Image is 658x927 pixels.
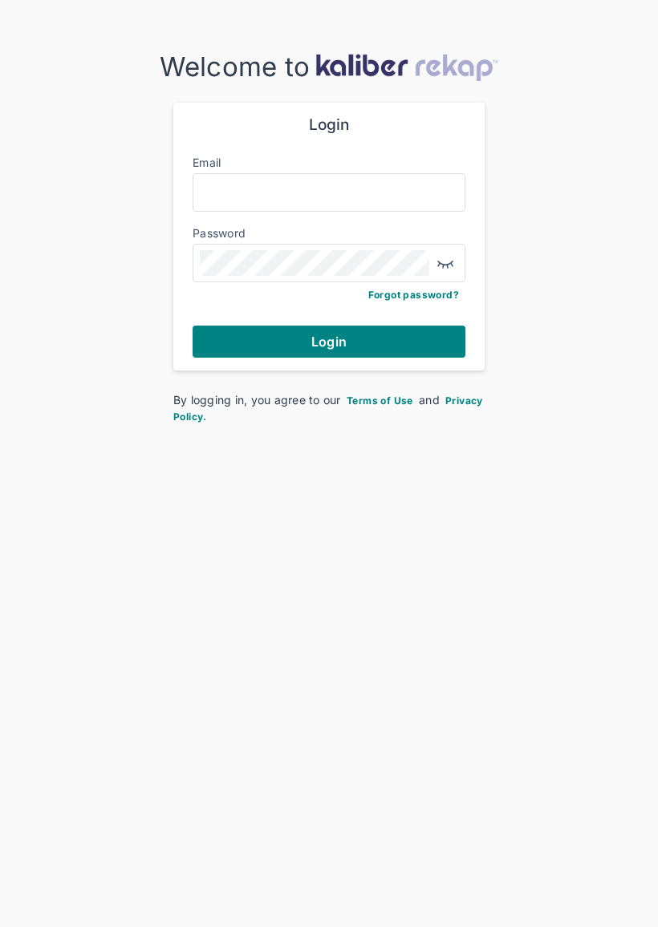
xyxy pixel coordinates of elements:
a: Forgot password? [368,289,459,301]
label: Password [193,226,246,240]
img: kaliber-logo [315,54,498,81]
div: By logging in, you agree to our and [173,392,485,424]
div: Login [193,115,465,135]
button: Login [193,326,465,358]
label: Email [193,156,221,169]
a: Privacy Policy. [173,393,483,423]
span: Privacy Policy. [173,395,483,423]
a: Terms of Use [344,393,416,407]
span: Terms of Use [347,395,413,407]
img: eye-closed.fa43b6e4.svg [436,253,455,273]
span: Login [311,334,347,350]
